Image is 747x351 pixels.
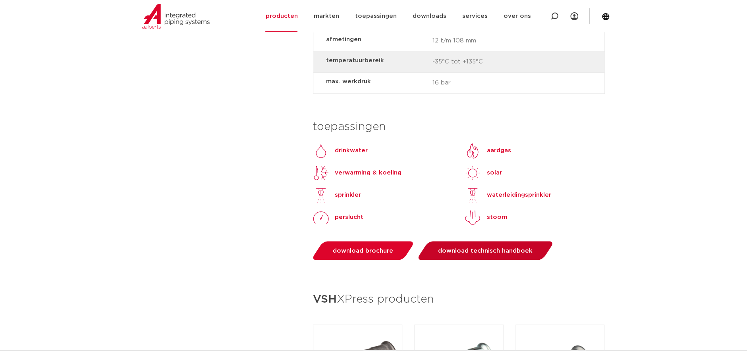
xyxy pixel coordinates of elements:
a: aardgas [465,143,511,159]
p: drinkwater [335,146,368,155]
a: waterleidingsprinkler [465,187,551,203]
span: -35°C tot +135°C [432,56,558,68]
p: solar [486,168,502,178]
p: perslucht [335,213,363,222]
p: sprinkler [335,190,361,200]
strong: max. werkdruk [326,77,426,86]
a: solarsolar [465,165,502,181]
p: stoom [486,213,507,222]
strong: afmetingen [326,35,426,44]
a: verwarming & koeling [313,165,401,181]
a: download technisch handboek [416,241,555,260]
span: 12 t/m 108 mm [432,35,558,47]
a: stoom [465,209,507,225]
img: solar [465,165,481,181]
h3: XPress producten [313,290,605,309]
a: download brochure [311,241,415,260]
a: Drinkwaterdrinkwater [313,143,368,159]
img: Drinkwater [313,143,329,159]
p: waterleidingsprinkler [486,190,551,200]
a: perslucht [313,209,363,225]
h3: toepassingen [313,119,605,135]
span: download technisch handboek [438,247,533,253]
strong: temperatuurbereik [326,56,426,65]
a: sprinkler [313,187,361,203]
p: aardgas [486,146,511,155]
span: 16 bar [432,77,558,89]
span: download brochure [333,247,393,253]
strong: VSH [313,293,337,305]
p: verwarming & koeling [335,168,401,178]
